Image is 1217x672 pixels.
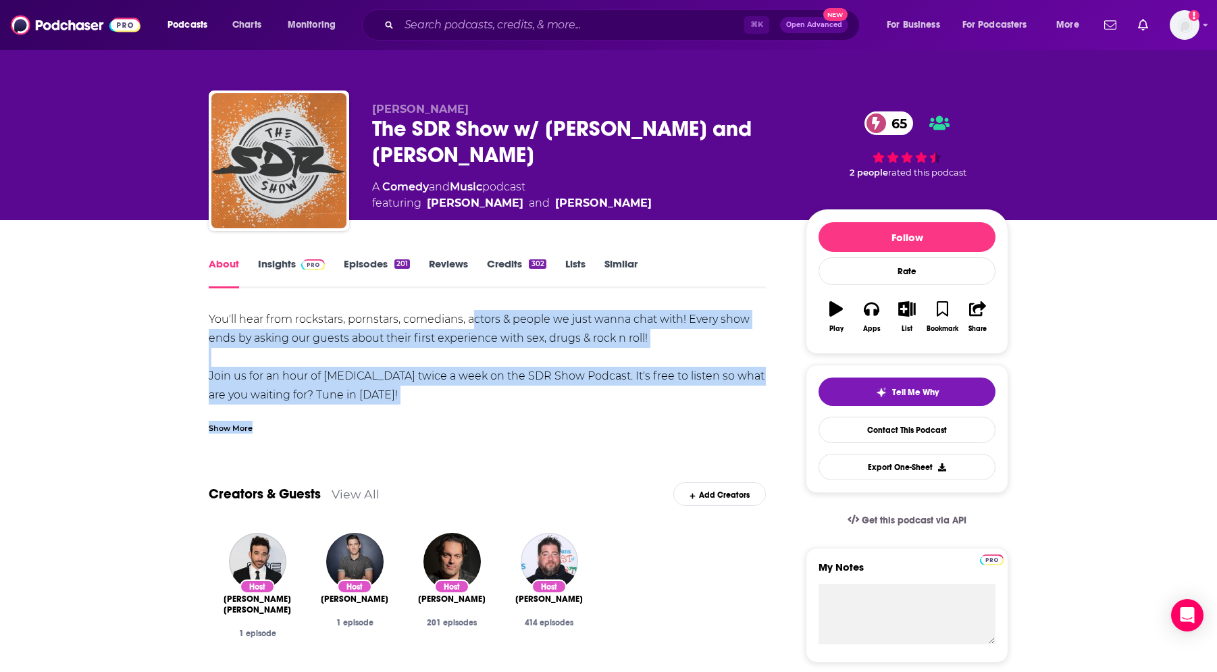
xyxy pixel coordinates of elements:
span: Monitoring [288,16,336,34]
img: Jay Oakerson [521,533,578,590]
button: open menu [954,14,1047,36]
div: 1 episode [219,629,295,638]
a: Ralph Sutton [427,195,523,211]
a: About [209,257,239,288]
a: Josh Adam Meyers [219,594,295,615]
div: Host [337,579,372,594]
a: Episodes201 [344,257,410,288]
svg: Add a profile image [1189,10,1199,21]
div: Host [532,579,567,594]
img: The SDR Show w/ Ralph Sutton and Aaron Berg [211,93,346,228]
div: Open Intercom Messenger [1171,599,1203,631]
span: rated this podcast [888,167,966,178]
a: Jay Oakerson [515,594,583,604]
span: Podcasts [167,16,207,34]
button: Open AdvancedNew [780,17,848,33]
button: tell me why sparkleTell Me Why [819,378,995,406]
a: Ralph Sutton [418,594,486,604]
span: New [823,8,848,21]
span: and [429,180,450,193]
input: Search podcasts, credits, & more... [399,14,744,36]
div: Host [240,579,275,594]
a: Ralph Sutton [423,533,481,590]
div: Search podcasts, credits, & more... [375,9,873,41]
button: open menu [1047,14,1096,36]
span: [PERSON_NAME] [418,594,486,604]
a: Comedy [382,180,429,193]
div: 302 [529,259,546,269]
a: Similar [604,257,638,288]
img: Podchaser Pro [980,554,1004,565]
div: A podcast [372,179,652,211]
div: You'll hear from rockstars, pornstars, comedians, actors & people we just wanna chat with! Every ... [209,310,766,518]
span: [PERSON_NAME] [515,594,583,604]
label: My Notes [819,561,995,584]
button: Export One-Sheet [819,454,995,480]
button: Play [819,292,854,341]
a: Pro website [980,552,1004,565]
a: Reviews [429,257,468,288]
div: 201 [394,259,410,269]
div: 201 episodes [414,618,490,627]
span: Open Advanced [786,22,842,28]
div: 1 episode [317,618,392,627]
a: Contact This Podcast [819,417,995,443]
div: Play [829,325,844,333]
a: Creators & Guests [209,486,321,502]
span: Charts [232,16,261,34]
span: Get this podcast via API [862,515,966,526]
span: [PERSON_NAME] [PERSON_NAME] [219,594,295,615]
img: Mike Feeney [326,533,384,590]
a: Charts [224,14,269,36]
span: Logged in as sarahhallprinc [1170,10,1199,40]
button: List [889,292,925,341]
a: Show notifications dropdown [1133,14,1154,36]
div: Add Creators [673,482,766,506]
span: ⌘ K [744,16,769,34]
span: [PERSON_NAME] [321,594,388,604]
button: open menu [877,14,957,36]
div: Rate [819,257,995,285]
button: Apps [854,292,889,341]
img: User Profile [1170,10,1199,40]
button: Follow [819,222,995,252]
span: For Podcasters [962,16,1027,34]
span: For Business [887,16,940,34]
a: Credits302 [487,257,546,288]
div: 414 episodes [511,618,587,627]
span: featuring [372,195,652,211]
div: List [902,325,912,333]
span: Tell Me Why [892,387,939,398]
a: Jay Oakerson [555,195,652,211]
button: Show profile menu [1170,10,1199,40]
span: 65 [878,111,914,135]
button: open menu [158,14,225,36]
div: Apps [863,325,881,333]
div: 65 2 peoplerated this podcast [806,103,1008,187]
button: open menu [278,14,353,36]
a: View All [332,487,380,501]
a: Get this podcast via API [837,504,977,537]
a: Music [450,180,482,193]
div: Host [434,579,469,594]
span: and [529,195,550,211]
img: Josh Adam Meyers [229,533,286,590]
img: Podchaser - Follow, Share and Rate Podcasts [11,12,140,38]
a: InsightsPodchaser Pro [258,257,325,288]
button: Share [960,292,995,341]
span: More [1056,16,1079,34]
a: Show notifications dropdown [1099,14,1122,36]
img: tell me why sparkle [876,387,887,398]
a: Mike Feeney [321,594,388,604]
div: Bookmark [927,325,958,333]
img: Podchaser Pro [301,259,325,270]
a: Lists [565,257,586,288]
span: [PERSON_NAME] [372,103,469,115]
div: Share [968,325,987,333]
a: 65 [864,111,914,135]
